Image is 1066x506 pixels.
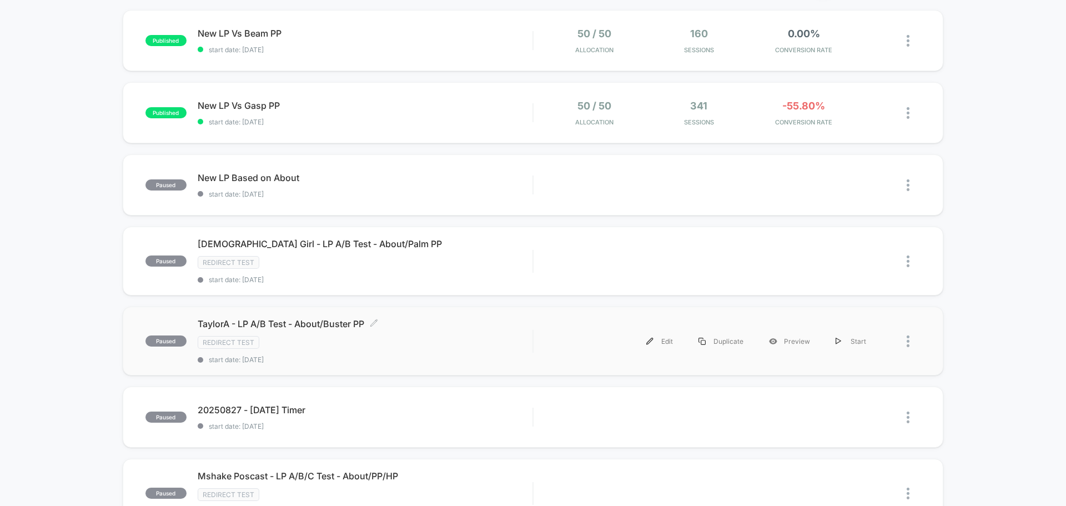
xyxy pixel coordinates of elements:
[907,179,909,191] img: close
[145,412,187,423] span: paused
[198,422,532,430] span: start date: [DATE]
[788,28,820,39] span: 0.00%
[690,28,708,39] span: 160
[385,285,411,298] div: Current time
[145,335,187,347] span: paused
[575,118,614,126] span: Allocation
[198,118,532,126] span: start date: [DATE]
[198,470,532,482] span: Mshake Poscast - LP A/B/C Test - About/PP/HP
[198,488,259,501] span: Redirect Test
[650,46,749,54] span: Sessions
[698,338,706,345] img: menu
[145,179,187,191] span: paused
[145,255,187,267] span: paused
[198,404,532,415] span: 20250827 - [DATE] Timer
[198,46,532,54] span: start date: [DATE]
[145,35,187,46] span: published
[907,255,909,267] img: close
[198,190,532,198] span: start date: [DATE]
[6,283,23,300] button: Play, NEW DEMO 2025-VEED.mp4
[646,338,653,345] img: menu
[198,172,532,183] span: New LP Based on About
[686,329,756,354] div: Duplicate
[907,488,909,499] img: close
[823,329,879,354] div: Start
[650,118,749,126] span: Sessions
[756,329,823,354] div: Preview
[198,355,532,364] span: start date: [DATE]
[782,100,825,112] span: -55.80%
[907,412,909,423] img: close
[198,256,259,269] span: Redirect Test
[690,100,707,112] span: 341
[633,329,686,354] div: Edit
[198,336,259,349] span: Redirect Test
[259,140,285,167] button: Play, NEW DEMO 2025-VEED.mp4
[464,287,497,297] input: Volume
[754,118,853,126] span: CONVERSION RATE
[907,107,909,119] img: close
[145,107,187,118] span: published
[8,268,537,278] input: Seek
[198,28,532,39] span: New LP Vs Beam PP
[198,318,532,329] span: TaylorA - LP A/B Test - About/Buster PP
[575,46,614,54] span: Allocation
[577,100,611,112] span: 50 / 50
[836,338,841,345] img: menu
[145,488,187,499] span: paused
[907,335,909,347] img: close
[413,285,442,298] div: Duration
[577,28,611,39] span: 50 / 50
[754,46,853,54] span: CONVERSION RATE
[198,100,532,111] span: New LP Vs Gasp PP
[907,35,909,47] img: close
[198,238,532,249] span: [DEMOGRAPHIC_DATA] Girl - LP A/B Test - About/Palm PP
[198,275,532,284] span: start date: [DATE]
